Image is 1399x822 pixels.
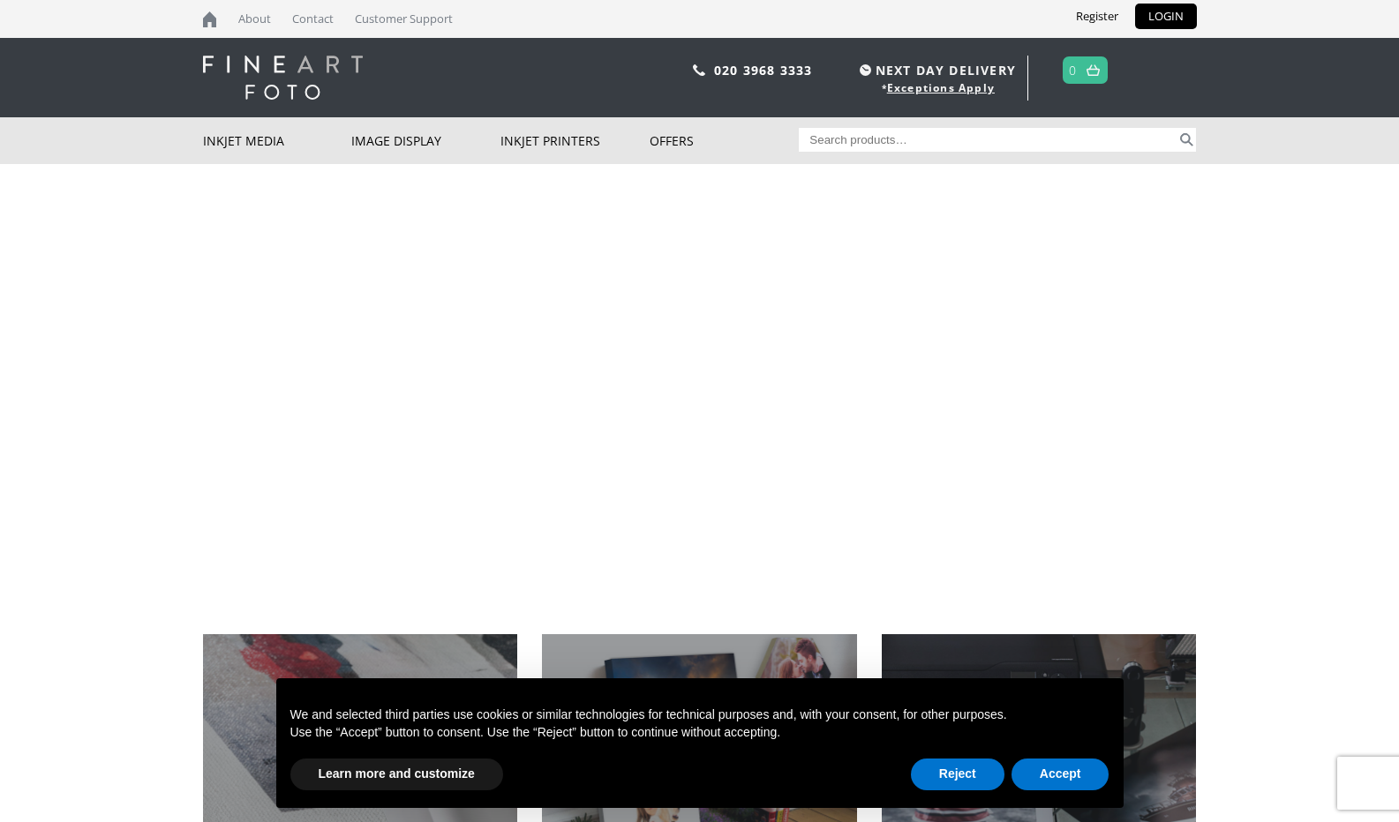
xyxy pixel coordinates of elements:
p: Use the “Accept” button to consent. Use the “Reject” button to continue without accepting. [290,724,1109,742]
button: Reject [911,758,1004,790]
a: Inkjet Media [203,117,352,164]
p: We and selected third parties use cookies or similar technologies for technical purposes and, wit... [290,706,1109,724]
img: logo-white.svg [203,56,363,100]
a: 020 3968 3333 [714,62,813,78]
a: Inkjet Printers [500,117,650,164]
button: Accept [1012,758,1109,790]
img: previous arrow [13,349,41,377]
a: Exceptions Apply [887,80,995,95]
a: Register [1063,4,1132,29]
a: Offers [650,117,799,164]
img: next arrow [1358,349,1386,377]
a: 0 [1069,57,1077,83]
img: basket.svg [1087,64,1100,76]
div: Choose slide to display. [690,572,708,590]
img: phone.svg [693,64,705,76]
a: Image Display [351,117,500,164]
button: Learn more and customize [290,758,503,790]
button: Search [1177,128,1197,152]
h2: INKJET MEDIA [203,754,518,773]
input: Search products… [799,128,1177,152]
span: NEXT DAY DELIVERY [855,60,1016,80]
img: time.svg [860,64,871,76]
a: LOGIN [1135,4,1197,29]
